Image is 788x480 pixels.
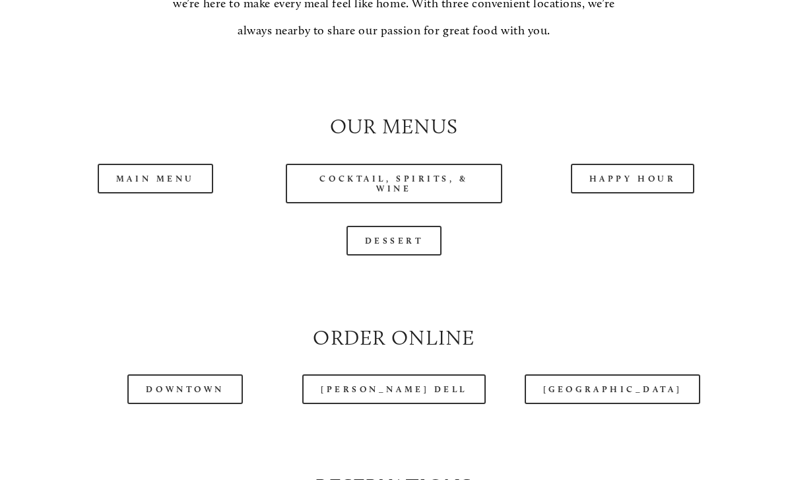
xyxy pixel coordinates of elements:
[346,226,442,256] a: Dessert
[48,112,741,141] h2: Our Menus
[98,164,213,193] a: Main Menu
[302,374,486,404] a: [PERSON_NAME] Dell
[48,323,741,352] h2: Order Online
[286,164,502,203] a: Cocktail, Spirits, & Wine
[571,164,695,193] a: Happy Hour
[525,374,700,404] a: [GEOGRAPHIC_DATA]
[127,374,242,404] a: Downtown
